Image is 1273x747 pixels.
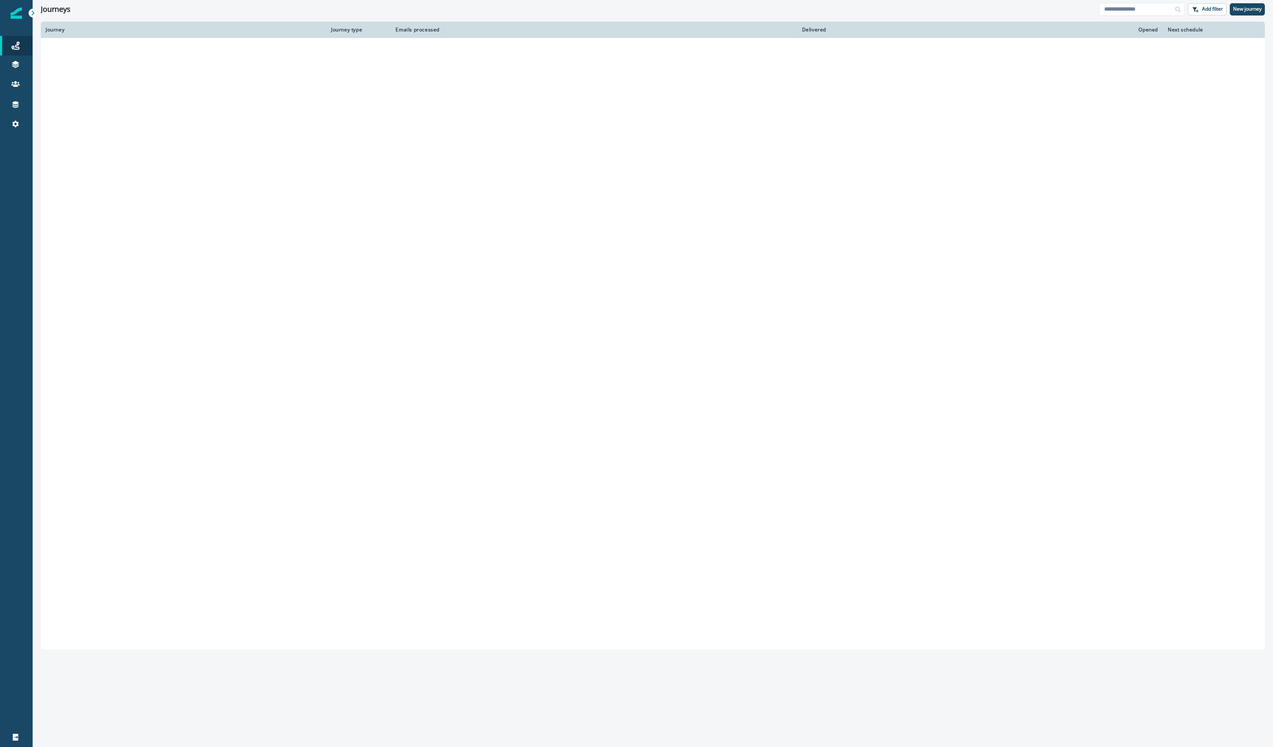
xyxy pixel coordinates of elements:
div: Journey type [331,27,382,33]
div: Next schedule [1168,27,1240,33]
div: Delivered [449,27,826,33]
p: New journey [1233,6,1262,12]
img: Inflection [11,7,22,19]
h1: Journeys [41,5,71,14]
button: New journey [1230,3,1265,15]
button: Add filter [1188,3,1227,15]
div: Emails processed [392,27,440,33]
div: Journey [46,27,321,33]
div: Opened [836,27,1158,33]
p: Add filter [1202,6,1223,12]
